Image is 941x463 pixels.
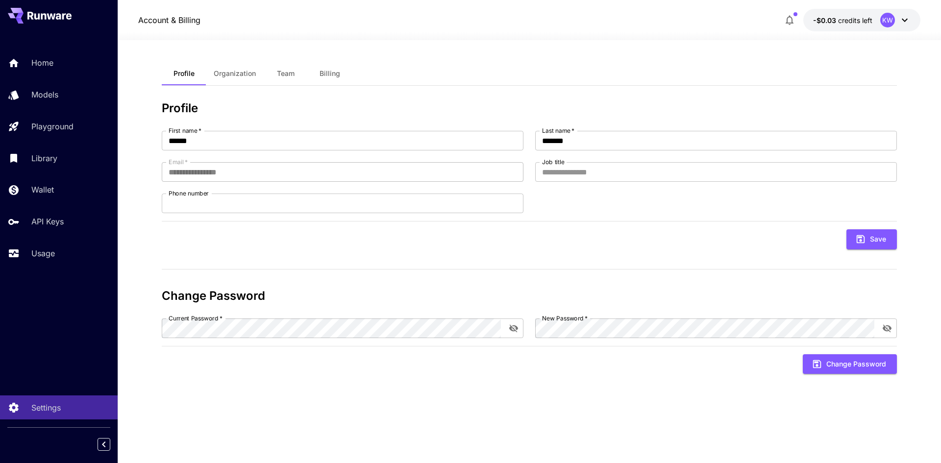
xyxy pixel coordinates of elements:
[169,189,209,197] label: Phone number
[169,314,223,322] label: Current Password
[813,15,872,25] div: -$0.0299
[138,14,200,26] nav: breadcrumb
[880,13,895,27] div: KW
[138,14,200,26] a: Account & Billing
[838,16,872,24] span: credits left
[173,69,195,78] span: Profile
[320,69,340,78] span: Billing
[31,152,57,164] p: Library
[542,158,565,166] label: Job title
[803,9,920,31] button: -$0.0299KW
[31,247,55,259] p: Usage
[105,436,118,453] div: Collapse sidebar
[214,69,256,78] span: Organization
[31,121,74,132] p: Playground
[542,126,574,135] label: Last name
[162,289,897,303] h3: Change Password
[31,57,53,69] p: Home
[803,354,897,374] button: Change Password
[878,319,896,337] button: toggle password visibility
[277,69,295,78] span: Team
[542,314,588,322] label: New Password
[505,319,522,337] button: toggle password visibility
[169,126,201,135] label: First name
[169,158,188,166] label: Email
[813,16,838,24] span: -$0.03
[31,184,54,195] p: Wallet
[98,438,110,451] button: Collapse sidebar
[846,229,897,249] button: Save
[162,101,897,115] h3: Profile
[31,402,61,414] p: Settings
[31,89,58,100] p: Models
[31,216,64,227] p: API Keys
